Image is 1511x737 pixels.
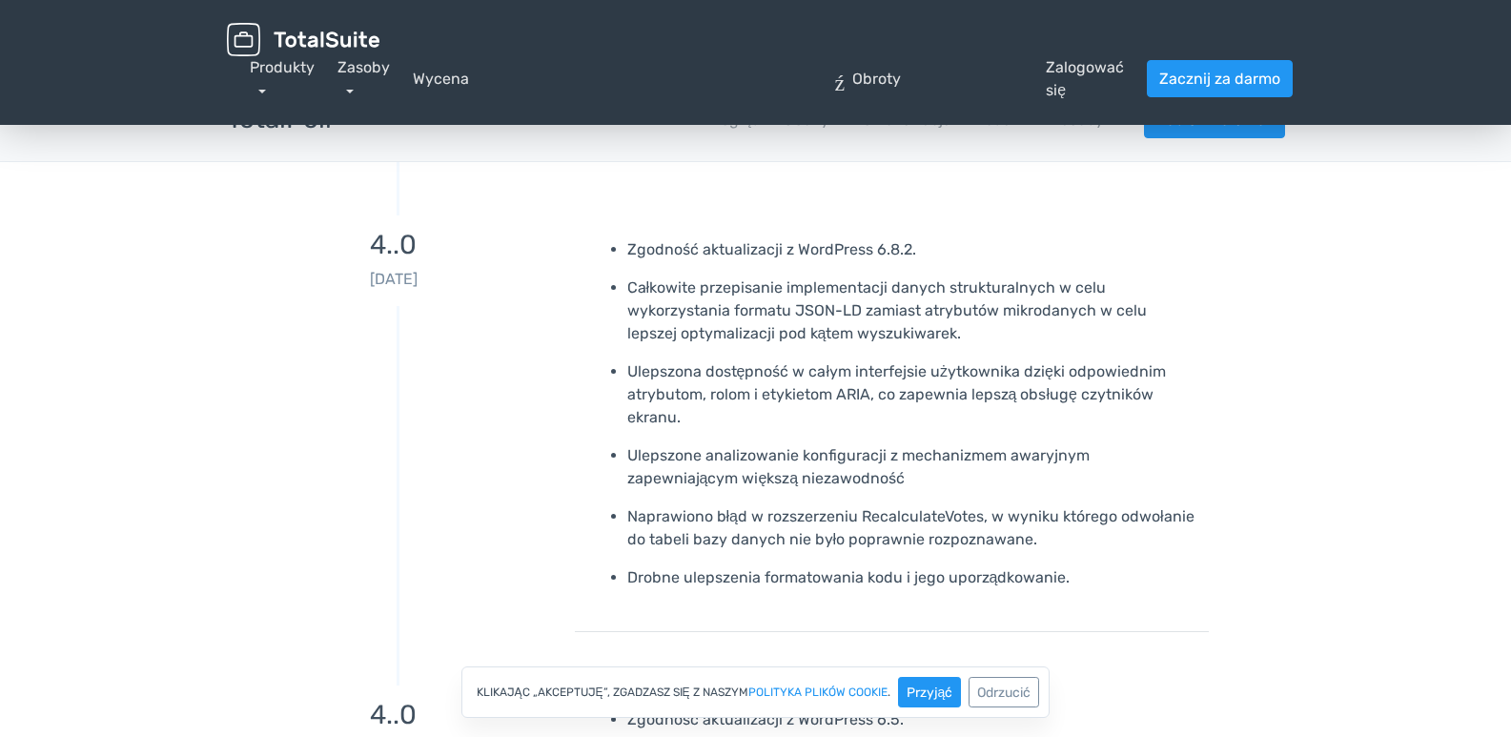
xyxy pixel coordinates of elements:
font: Wycena [413,70,469,88]
font: Przyjąć [907,685,953,701]
font: Ulepszona dostępność w całym interfejsie użytkownika dzięki odpowiednim atrybutom, rolom i etykie... [627,362,1166,426]
font: [DATE] [370,270,418,288]
button: Przyjąć [898,677,962,707]
button: Odrzucić [969,677,1039,707]
a: osobaZalogować się [924,56,1124,102]
font: Zgodność aktualizacji z WordPress 6.8.2. [627,240,916,258]
font: Całkowite przepisanie implementacji danych strukturalnych w celu wykorzystania formatu JSON-LD za... [627,278,1147,342]
a: polityka plików cookie [748,686,888,698]
font: Zasoby [1052,111,1104,129]
font: Zgodność aktualizacji z WordPress 6.5. [627,710,904,728]
font: Cechy [784,111,829,129]
a: Zasoby [1052,111,1121,129]
a: Produkty [250,58,315,99]
a: Wycena [413,68,469,91]
font: Dodatki [974,111,1029,129]
font: . [888,686,890,699]
font: Naprawiono błąd w rozszerzeniu RecalculateVotes, w wyniku którego odwołanie do tabeli bazy danych... [627,507,1195,548]
font: pytanie_odpowiedź [469,68,846,91]
font: osoba [924,68,1038,91]
font: Klikając „Akceptuję”, zgadzasz się z naszym [477,686,748,699]
a: Zacznij za darmo [1147,60,1293,97]
font: Zalogować się [1046,58,1124,99]
font: Zacznij za darmo [1159,70,1280,88]
font: Przegląd [698,111,761,129]
font: Drobne ulepszenia formatowania kodu i jego uporządkowanie. [627,568,1071,586]
font: Ulepszone analizowanie konfiguracji z mechanizmem awaryjnym zapewniającym większą niezawodność [627,446,1090,487]
font: Zasoby [337,58,390,76]
a: Zasoby [337,58,390,99]
img: TotalSuite dla WordPressa [227,23,379,56]
font: 4..0 [370,229,417,260]
font: Produkty [250,58,315,76]
font: polityka plików cookie [748,686,888,699]
font: Obroty [852,70,901,88]
a: pytanie_odpowiedźObroty [469,68,902,91]
font: Demonstracja [852,111,951,129]
font: Odrzucić [977,685,1031,701]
